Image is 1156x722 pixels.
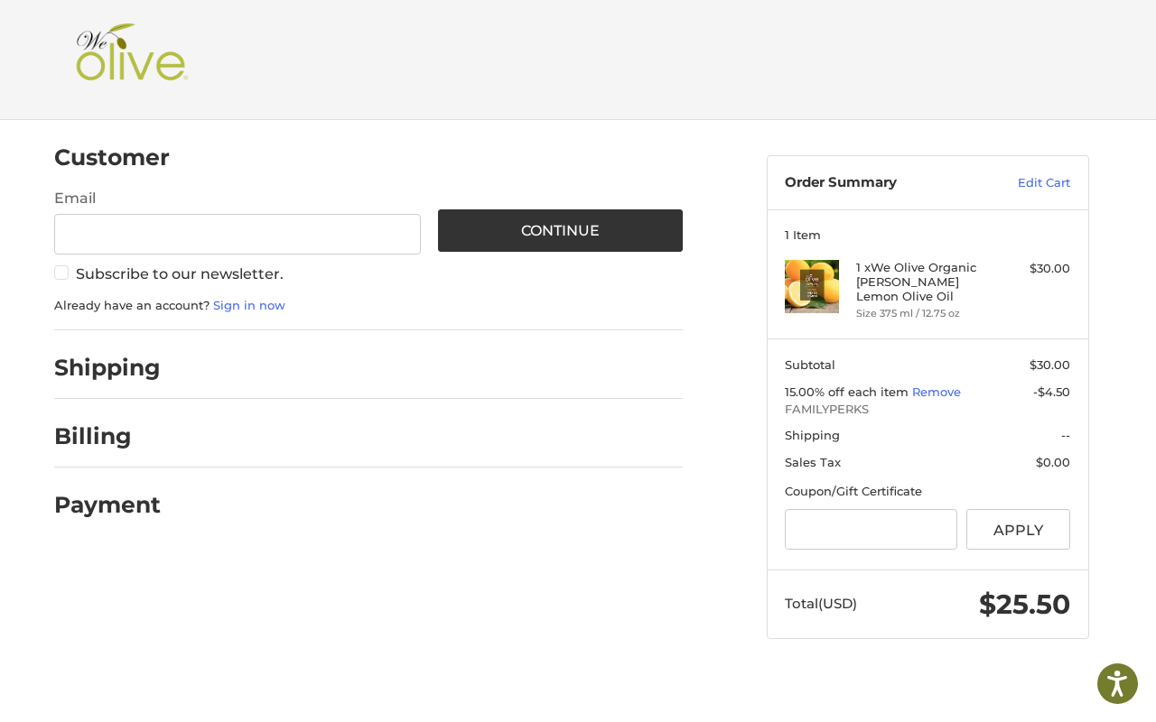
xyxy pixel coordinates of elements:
a: Sign in now [213,298,285,312]
div: Coupon/Gift Certificate [785,483,1070,501]
span: Sales Tax [785,455,841,469]
span: Subscribe to our newsletter. [76,265,284,282]
div: $30.00 [999,260,1070,278]
span: Shipping [785,428,840,442]
span: $30.00 [1030,357,1070,372]
span: Subtotal [785,357,835,372]
h4: 1 x We Olive Organic [PERSON_NAME] Lemon Olive Oil [856,260,994,304]
label: Email [54,188,421,209]
button: Continue [438,209,683,252]
button: Apply [966,509,1071,550]
input: Gift Certificate or Coupon Code [785,509,957,550]
span: FAMILYPERKS [785,401,1070,419]
span: -$4.50 [1033,384,1070,399]
img: Shop We Olive [71,23,192,96]
h2: Customer [54,143,170,171]
li: Size 375 ml / 12.75 oz [856,306,994,321]
a: Edit Cart [979,174,1070,192]
h2: Billing [54,422,160,450]
h3: 1 Item [785,227,1070,242]
span: 15.00% off each item [785,384,912,399]
h2: Payment [54,491,161,519]
a: Remove [912,384,961,399]
span: $0.00 [1036,455,1070,469]
p: Already have an account? [54,297,683,315]
h2: Shipping [54,354,161,382]
span: -- [1061,428,1070,442]
h3: Order Summary [785,174,979,192]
